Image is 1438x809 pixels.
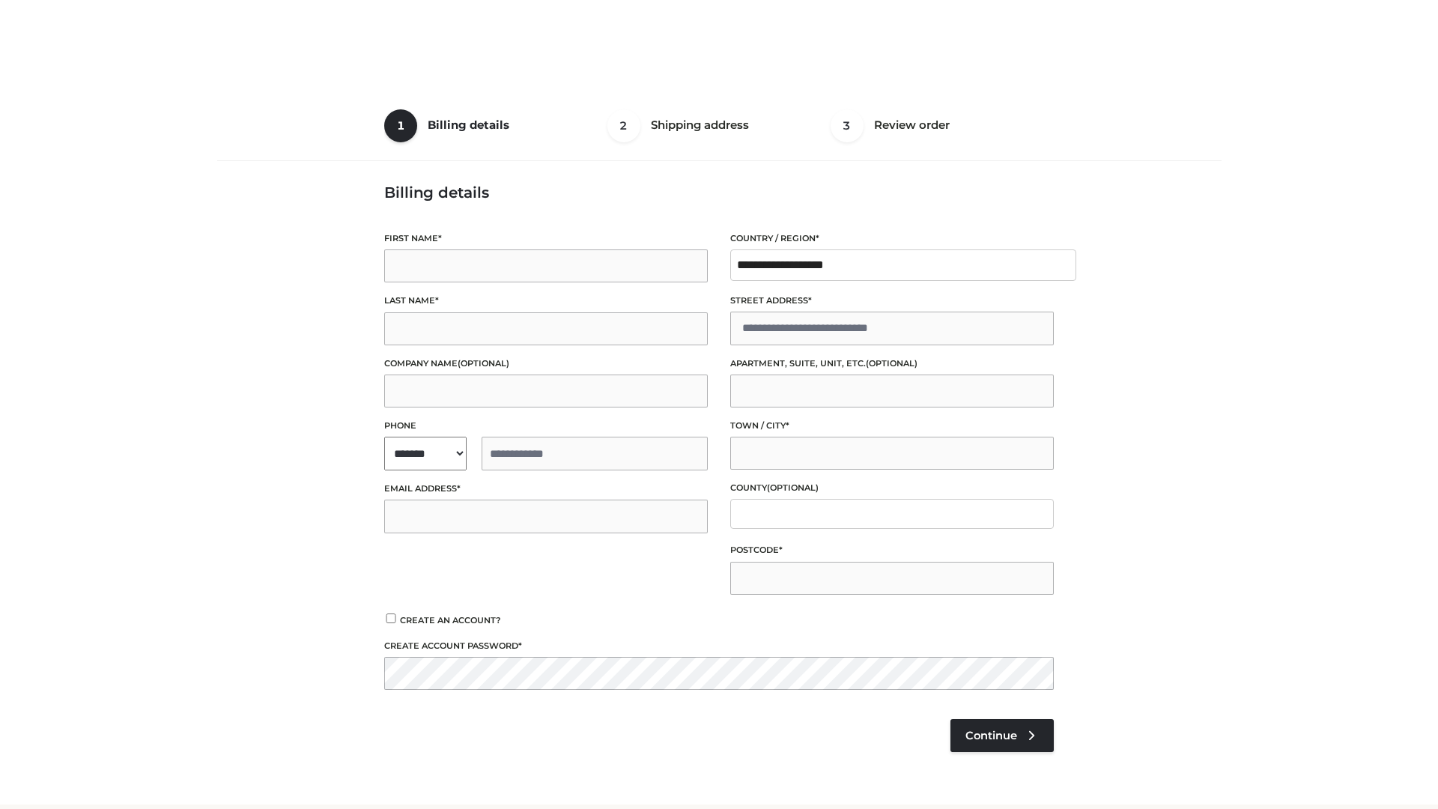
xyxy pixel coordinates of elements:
label: County [730,481,1054,495]
span: (optional) [866,358,917,369]
h3: Billing details [384,184,1054,202]
input: Create an account? [384,613,398,623]
label: Apartment, suite, unit, etc. [730,357,1054,371]
label: Phone [384,419,708,433]
label: Company name [384,357,708,371]
span: Billing details [428,118,509,132]
a: Continue [950,719,1054,752]
label: Create account password [384,639,1054,653]
span: (optional) [767,482,819,493]
label: Country / Region [730,231,1054,246]
label: Last name [384,294,708,308]
span: (optional) [458,358,509,369]
span: 1 [384,109,417,142]
label: First name [384,231,708,246]
label: Email address [384,482,708,496]
span: 2 [607,109,640,142]
label: Town / City [730,419,1054,433]
span: Create an account? [400,615,501,625]
span: Shipping address [651,118,749,132]
span: 3 [831,109,864,142]
label: Postcode [730,543,1054,557]
span: Review order [874,118,950,132]
label: Street address [730,294,1054,308]
span: Continue [965,729,1017,742]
